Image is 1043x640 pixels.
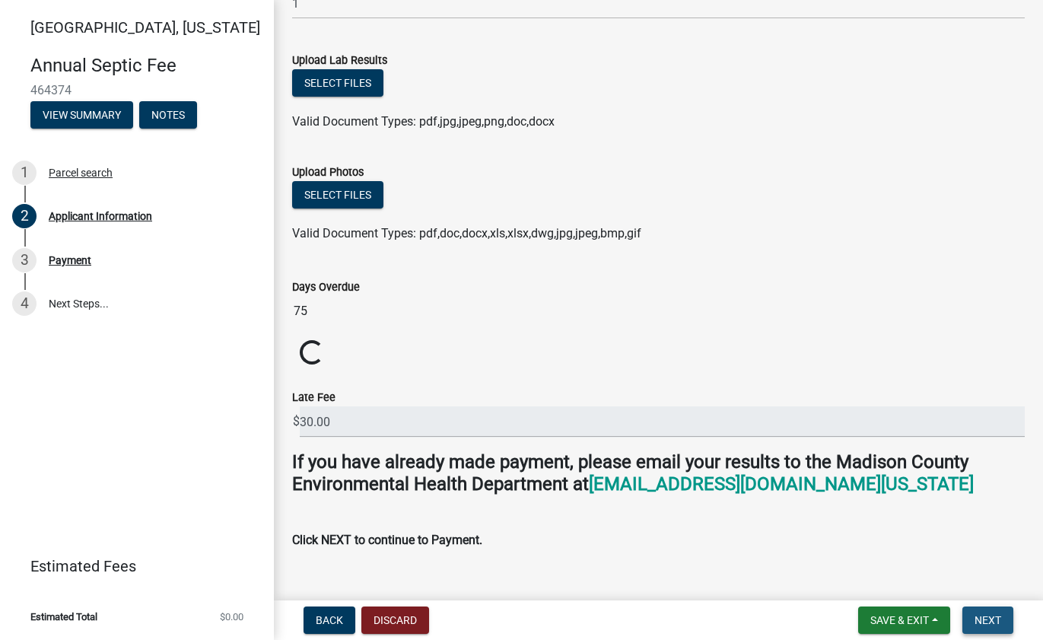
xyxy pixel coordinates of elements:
span: Next [975,614,1001,626]
div: 3 [12,248,37,272]
a: Estimated Fees [12,551,250,581]
strong: Click NEXT to continue to Payment. [292,533,482,547]
a: [EMAIL_ADDRESS][DOMAIN_NAME][US_STATE] [589,473,974,495]
span: Valid Document Types: pdf,doc,docx,xls,xlsx,dwg,jpg,jpeg,bmp,gif [292,226,641,240]
span: Estimated Total [30,612,97,622]
div: Payment [49,255,91,266]
button: Select files [292,69,383,97]
div: 1 [12,161,37,185]
div: 4 [12,291,37,316]
span: Valid Document Types: pdf,jpg,jpeg,png,doc,docx [292,114,555,129]
span: [GEOGRAPHIC_DATA], [US_STATE] [30,18,260,37]
button: Back [304,607,355,634]
span: Back [316,614,343,626]
label: Upload Lab Results [292,56,387,66]
label: Late Fee [292,393,335,403]
button: Save & Exit [858,607,950,634]
div: Parcel search [49,167,113,178]
button: Discard [361,607,429,634]
span: 464374 [30,83,243,97]
label: Days Overdue [292,282,360,293]
button: Select files [292,181,383,209]
span: $0.00 [220,612,243,622]
h4: Annual Septic Fee [30,55,262,77]
div: Applicant Information [49,211,152,221]
span: Save & Exit [870,614,929,626]
button: Notes [139,101,197,129]
button: Next [962,607,1013,634]
button: View Summary [30,101,133,129]
wm-modal-confirm: Notes [139,110,197,122]
span: $ [292,406,300,438]
label: Upload Photos [292,167,364,178]
wm-modal-confirm: Summary [30,110,133,122]
div: 2 [12,204,37,228]
strong: If you have already made payment, please email your results to the Madison County Environmental H... [292,451,968,495]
